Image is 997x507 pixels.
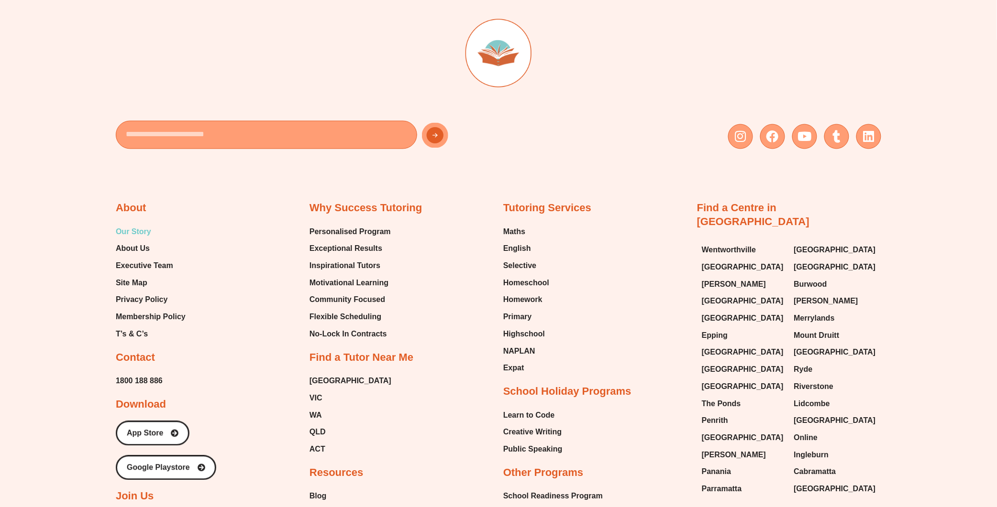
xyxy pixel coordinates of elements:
[503,293,543,307] span: Homework
[310,310,381,324] span: Flexible Scheduling
[51,255,209,261] span: values can be the mode if they all share the highest frequency.
[794,243,876,258] span: [GEOGRAPHIC_DATA]
[794,448,877,463] a: Ingleburn
[503,327,545,342] span: Highschool
[794,312,877,326] a: Merrylands
[503,425,562,440] span: Creative Writing
[702,345,784,360] span: [GEOGRAPHIC_DATA]
[51,314,152,320] span: 𝑅𝑎𝑛𝑔𝑒 = ℎ𝑖𝑔ℎ𝑒𝑠𝑡 𝑛𝑢𝑚𝑏𝑒𝑟 − 𝑙𝑜𝑤𝑒𝑠𝑡 𝑛𝑢𝑚𝑏𝑒𝑟
[702,448,766,463] span: [PERSON_NAME]
[702,294,784,309] span: [GEOGRAPHIC_DATA]
[702,243,785,258] a: Wentworthville
[99,402,246,407] span: © Success Tutoring 2022, All rights Reserved • Levels 7-8 Mathematics
[116,455,216,480] a: Google Playstore
[310,276,388,291] span: Motivational Learning
[51,472,275,477] span: Let’s try to answer the following question together before looking at the worked example.
[794,397,877,411] a: Lidcombe
[503,361,524,376] span: Expat
[503,225,549,239] a: Maths
[702,397,785,411] a: The Ponds
[310,391,391,406] a: VIC
[702,465,785,479] a: Panania
[310,351,413,365] h2: Find a Tutor Near Me
[503,442,563,457] a: Public Speaking
[310,242,382,256] span: Exceptional Results
[794,397,831,411] span: Lidcombe
[794,260,876,275] span: [GEOGRAPHIC_DATA]
[116,310,186,324] a: Membership Policy
[702,414,785,428] a: Penrith
[503,202,591,216] h2: Tutoring Services
[794,329,840,343] span: Mount Druitt
[310,293,391,307] a: Community Focused
[794,465,877,479] a: Cabramatta
[794,363,813,377] span: Ryde
[310,293,385,307] span: Community Focused
[702,329,785,343] a: Epping
[116,242,186,256] a: About Us
[702,414,728,428] span: Penrith
[794,294,858,309] span: [PERSON_NAME]
[702,312,785,326] a: [GEOGRAPHIC_DATA]
[702,380,784,394] span: [GEOGRAPHIC_DATA]
[257,1,271,14] button: Draw
[503,489,603,504] a: School Readiness Program
[67,172,95,176] span: 𝑠𝑢𝑚 𝑜𝑓 𝑑𝑎𝑡𝑎 𝑣𝑎𝑙𝑢𝑒𝑠
[503,361,549,376] a: Expat
[51,304,263,310] span: - The range of a set of data is the difference between the lowest and highest values.
[794,448,829,463] span: Ingleburn
[702,294,785,309] a: [GEOGRAPHIC_DATA]
[310,489,424,504] a: Blog
[116,276,186,291] a: Site Map
[310,259,391,273] a: Inspirational Tutors
[51,216,293,221] span: highest. If there is an even number of values in the data set, there will be two middle values and
[310,259,380,273] span: Inspirational Tutors
[503,385,631,399] h2: School Holiday Programs
[310,409,322,423] span: WA
[794,431,818,445] span: Online
[51,186,53,192] span: 𝑥̄
[702,363,784,377] span: [GEOGRAPHIC_DATA]
[503,466,584,480] h2: Other Programs
[244,1,257,14] button: Text
[310,489,327,504] span: Blog
[310,310,391,324] a: Flexible Scheduling
[116,351,155,365] h2: Contact
[838,399,997,507] iframe: Chat Widget
[794,465,836,479] span: Cabramatta
[794,278,827,292] span: Burwood
[116,259,173,273] span: Executive Team
[794,363,877,377] a: Ryde
[503,345,535,359] span: NAPLAN
[310,425,391,440] a: QLD
[702,329,728,343] span: Epping
[51,113,282,119] span: - Data can be summarised or described using measures of centre and measures of spread.
[116,490,154,504] h2: Join Us
[794,482,876,496] span: [GEOGRAPHIC_DATA]
[794,414,876,428] span: [GEOGRAPHIC_DATA]
[697,202,809,228] a: Find a Centre in [GEOGRAPHIC_DATA]
[310,409,391,423] a: WA
[794,431,877,445] a: Online
[51,132,294,138] span: - Measures of centre include the mean, median and mode. These statistics describe a whole set
[51,345,166,350] span: found for either numerical or categorical data.
[116,421,189,446] a: App Store
[310,276,391,291] a: Motivational Learning
[794,312,835,326] span: Merrylands
[310,466,364,480] h2: Resources
[503,259,549,273] a: Selective
[100,1,118,14] span: of ⁨11⁩
[794,329,877,343] a: Mount Druitt
[55,186,171,192] span: (x bar) is the symbol used to represent mean.
[503,242,549,256] a: English
[503,259,536,273] span: Selective
[702,397,741,411] span: The Ponds
[503,293,549,307] a: Homework
[794,260,877,275] a: [GEOGRAPHIC_DATA]
[116,225,151,239] span: Our Story
[116,259,186,273] a: Executive Team
[116,293,186,307] a: Privacy Policy
[503,327,549,342] a: Highschool
[51,226,186,231] span: the median will be the average of these two numbers.
[51,174,59,180] span: 𝑥̄ =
